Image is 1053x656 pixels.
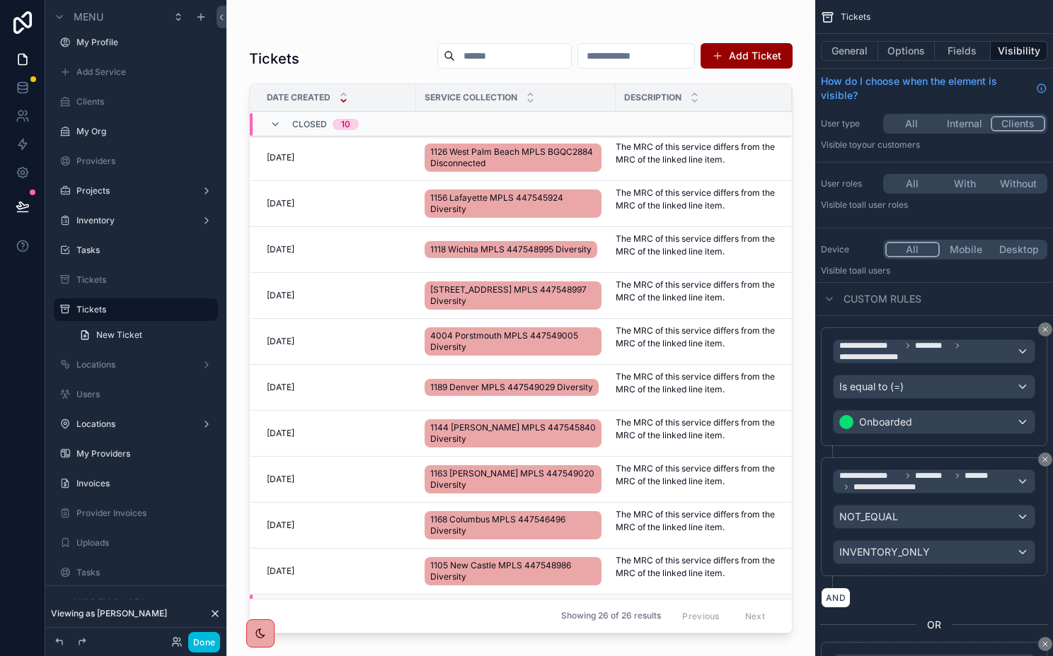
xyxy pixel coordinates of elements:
label: User roles [821,178,877,189]
label: My Org [76,126,209,137]
span: Service collection [425,92,517,103]
span: Date Created [267,92,330,103]
label: Add Service [76,66,209,78]
p: Visible to [821,265,1047,276]
span: all users [857,265,890,276]
span: OR [927,618,941,632]
label: Locations [76,418,190,430]
span: All user roles [857,199,908,210]
label: Invoices [76,478,209,489]
div: 10 [341,119,350,130]
label: Tickets [76,304,209,315]
label: Inventory [76,215,190,226]
label: Tasks [76,245,209,256]
label: Locations [76,359,190,370]
span: NOT_EQUAL [839,510,898,524]
label: My Providers [76,448,209,459]
span: INVENTORY_ONLY [839,545,930,559]
button: All [885,116,938,131]
span: Your customers [857,139,920,150]
label: Device [821,244,877,255]
span: Viewing as [PERSON_NAME] [51,608,167,619]
button: Visibility [991,41,1047,61]
button: Options [878,41,935,61]
span: New Ticket [96,329,142,341]
label: User type [821,118,877,129]
span: Is equal to (=) [839,380,904,394]
span: Onboarded [859,415,912,429]
label: Projects [76,185,190,197]
label: Tasks [76,567,209,578]
button: NOT_EQUAL [833,505,1035,529]
button: Without [992,176,1045,192]
span: Showing 26 of 26 results [561,611,661,622]
span: Hidden pages [74,596,146,610]
p: Visible to [821,139,1047,151]
button: Fields [935,41,991,61]
label: My Profile [76,37,209,48]
span: Description [624,92,681,103]
label: Providers [76,156,209,167]
label: Tickets [76,274,209,286]
label: Uploads [76,537,209,549]
button: AND [821,587,851,608]
a: How do I choose when the element is visible? [821,74,1047,102]
button: General [821,41,878,61]
p: Visible to [821,199,1047,211]
span: Menu [74,10,103,24]
button: Mobile [940,242,993,257]
button: Is equal to (=) [833,375,1035,399]
button: With [938,176,991,192]
button: Internal [938,116,991,131]
button: Done [188,632,220,652]
button: Onboarded [833,410,1035,434]
span: How do I choose when the element is visible? [821,74,1030,102]
button: All [885,242,940,257]
label: Clients [76,96,209,107]
label: Users [76,389,209,400]
span: Custom rules [844,292,921,306]
button: Desktop [992,242,1045,257]
span: Tickets [841,11,870,23]
button: All [885,176,938,192]
button: Clients [991,116,1045,131]
span: Closed [292,119,327,130]
label: Provider Invoices [76,508,209,519]
a: New Ticket [71,324,218,346]
button: INVENTORY_ONLY [833,540,1035,564]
